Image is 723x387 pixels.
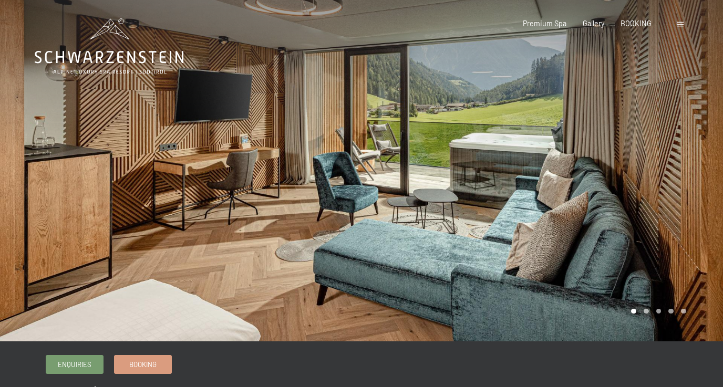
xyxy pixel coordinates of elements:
[621,19,652,28] a: BOOKING
[523,19,566,28] a: Premium Spa
[46,355,103,373] a: Enquiries
[58,360,91,369] span: Enquiries
[129,360,157,369] span: Booking
[115,355,171,373] a: Booking
[583,19,604,28] a: Gallery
